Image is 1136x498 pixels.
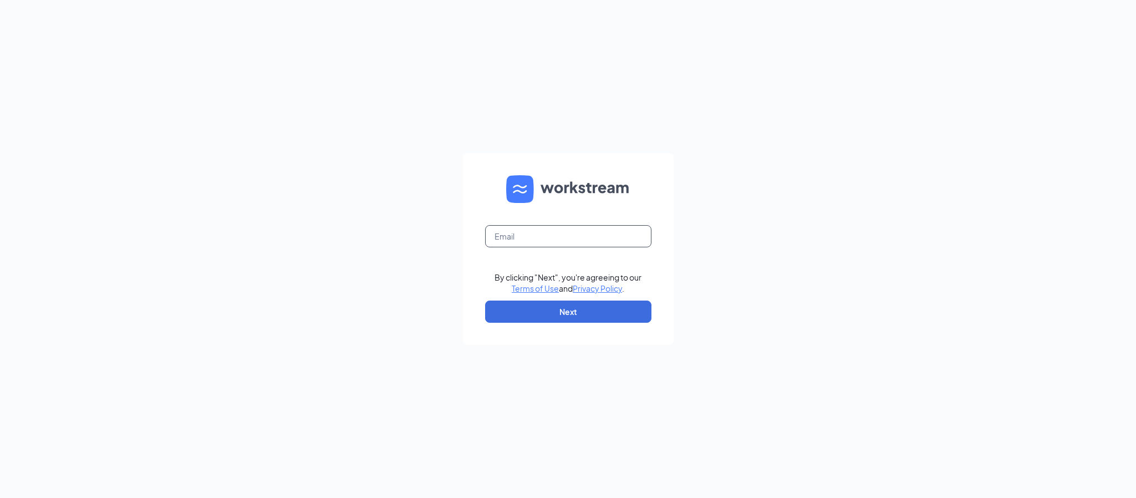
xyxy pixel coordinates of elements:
[485,301,651,323] button: Next
[495,272,641,294] div: By clicking "Next", you're agreeing to our and .
[512,283,559,293] a: Terms of Use
[485,225,651,247] input: Email
[506,175,630,203] img: WS logo and Workstream text
[573,283,622,293] a: Privacy Policy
